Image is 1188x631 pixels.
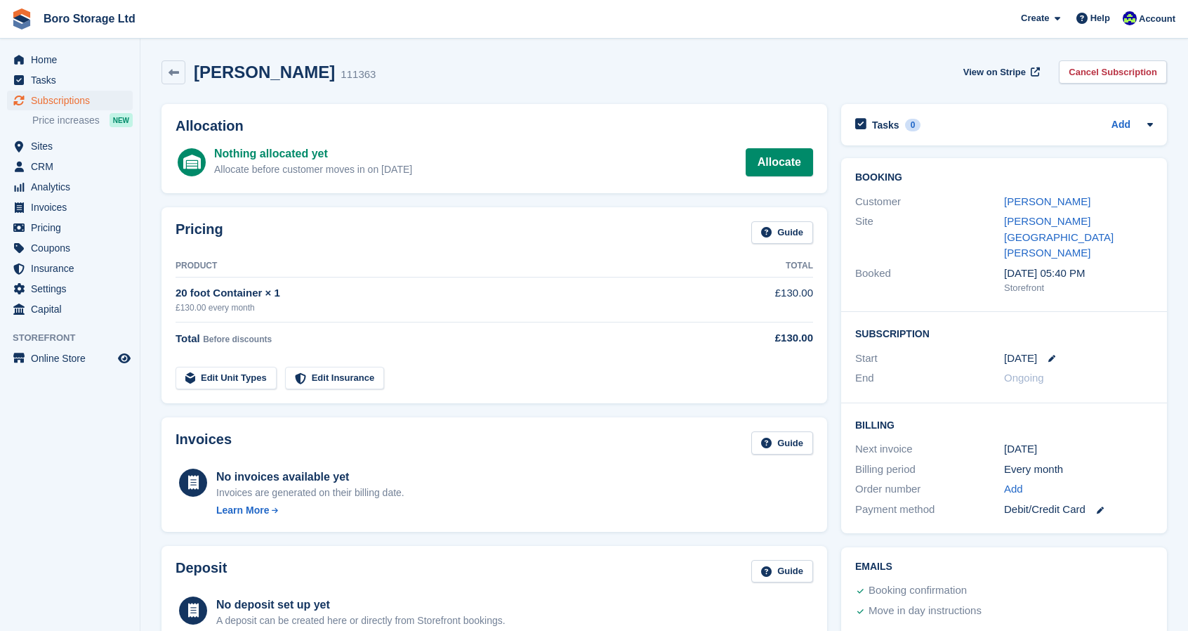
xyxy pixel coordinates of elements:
a: menu [7,299,133,319]
span: Online Store [31,349,115,368]
th: Product [176,255,715,278]
div: Start [855,351,1004,367]
span: Coupons [31,238,115,258]
a: View on Stripe [958,60,1043,84]
span: Home [31,50,115,70]
a: Cancel Subscription [1059,60,1167,84]
div: Booked [855,266,1004,295]
span: Tasks [31,70,115,90]
span: Pricing [31,218,115,238]
span: Total [176,332,200,344]
span: CRM [31,157,115,176]
div: Booking confirmation [869,583,967,599]
div: Site [855,214,1004,261]
a: [PERSON_NAME] [1004,195,1090,207]
h2: Subscription [855,326,1153,340]
a: Learn More [216,503,404,518]
a: Preview store [116,350,133,367]
h2: Allocation [176,118,813,134]
div: Next invoice [855,441,1004,457]
span: Subscriptions [31,91,115,110]
h2: Pricing [176,221,223,245]
a: Guide [751,431,813,455]
div: End [855,370,1004,386]
h2: Emails [855,561,1153,573]
div: Customer [855,194,1004,210]
h2: Tasks [872,119,899,131]
a: menu [7,349,133,368]
div: No deposit set up yet [216,597,506,613]
div: Storefront [1004,281,1153,295]
h2: Billing [855,417,1153,431]
span: Account [1139,12,1175,26]
div: [DATE] 05:40 PM [1004,266,1153,282]
div: 111363 [341,67,376,83]
time: 2025-10-04 00:00:00 UTC [1004,351,1037,367]
span: Analytics [31,177,115,197]
span: Help [1090,11,1110,25]
span: Storefront [13,331,140,345]
div: £130.00 [715,330,813,346]
div: Invoices are generated on their billing date. [216,486,404,500]
span: Ongoing [1004,372,1044,384]
div: 0 [905,119,921,131]
a: menu [7,50,133,70]
a: menu [7,218,133,238]
span: Insurance [31,259,115,278]
span: Capital [31,299,115,319]
a: menu [7,259,133,278]
div: Debit/Credit Card [1004,502,1153,518]
div: Move in day instructions [869,603,982,620]
div: Nothing allocated yet [214,145,412,162]
th: Total [715,255,813,278]
a: Add [1111,117,1130,134]
div: Payment method [855,502,1004,518]
div: No invoices available yet [216,469,404,486]
img: stora-icon-8386f47178a22dfd0bd8f6a31ec36ba5ce8667c1dd55bd0f319d3a0aa187defe.svg [11,8,32,30]
p: A deposit can be created here or directly from Storefront bookings. [216,613,506,628]
h2: Invoices [176,431,232,455]
a: menu [7,177,133,197]
a: Edit Unit Types [176,367,277,390]
span: Settings [31,279,115,299]
span: Create [1021,11,1049,25]
a: menu [7,197,133,217]
td: £130.00 [715,278,813,322]
a: menu [7,157,133,176]
div: £130.00 every month [176,301,715,314]
span: Invoices [31,197,115,217]
a: Boro Storage Ltd [38,7,141,30]
a: menu [7,279,133,299]
h2: Booking [855,172,1153,183]
a: menu [7,91,133,110]
a: Edit Insurance [285,367,385,390]
div: Order number [855,481,1004,497]
a: [PERSON_NAME][GEOGRAPHIC_DATA][PERSON_NAME] [1004,215,1114,259]
div: Learn More [216,503,269,518]
a: menu [7,70,133,90]
div: Billing period [855,462,1004,478]
span: Before discounts [203,334,272,344]
div: 20 foot Container × 1 [176,285,715,301]
a: Guide [751,221,813,245]
h2: [PERSON_NAME] [194,63,335,82]
span: Price increases [32,114,100,127]
img: Tobie Hillier [1123,11,1137,25]
div: NEW [110,113,133,127]
span: Sites [31,136,115,156]
a: menu [7,136,133,156]
div: Every month [1004,462,1153,478]
div: [DATE] [1004,441,1153,457]
span: View on Stripe [963,65,1026,79]
h2: Deposit [176,560,227,583]
div: Allocate before customer moves in on [DATE] [214,162,412,177]
a: Add [1004,481,1023,497]
a: menu [7,238,133,258]
a: Guide [751,560,813,583]
a: Allocate [746,148,813,176]
a: Price increases NEW [32,112,133,128]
